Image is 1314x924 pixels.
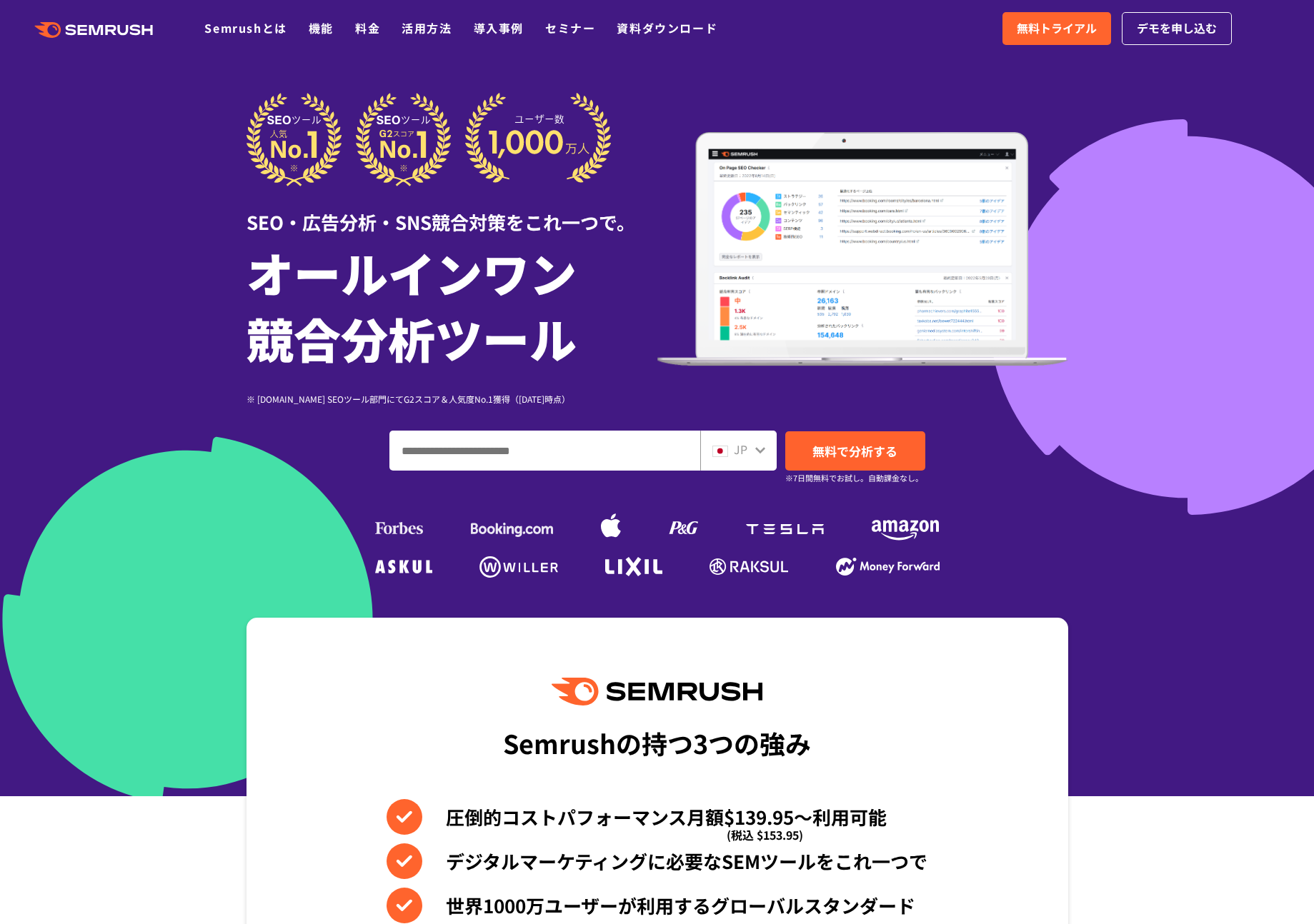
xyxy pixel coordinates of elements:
li: デジタルマーケティングに必要なSEMツールをこれ一つで [387,843,927,879]
a: デモを申し込む [1122,12,1232,45]
a: 導入事例 [474,19,524,36]
span: (税込 $153.95) [727,817,803,853]
span: JP [734,441,747,458]
a: 機能 [309,19,334,36]
span: デモを申し込む [1137,19,1217,38]
div: Semrushの持つ3つの強み [503,716,811,769]
a: 料金 [355,19,380,36]
span: 無料トライアル [1017,19,1097,38]
a: Semrushとは [204,19,287,36]
input: ドメイン、キーワードまたはURLを入力してください [390,431,700,470]
div: SEO・広告分析・SNS競合対策をこれ一つで。 [247,186,657,236]
a: セミナー [545,19,595,36]
h1: オールインワン 競合分析ツール [247,239,657,371]
small: ※7日間無料でお試し。自動課金なし。 [785,471,923,485]
a: 無料で分析する [785,431,925,471]
li: 世界1000万ユーザーが利用するグローバルスタンダード [387,888,927,923]
a: 資料ダウンロード [617,19,717,36]
div: ※ [DOMAIN_NAME] SEOツール部門にてG2スコア＆人気度No.1獲得（[DATE]時点） [247,392,657,406]
li: 圧倒的コストパフォーマンス月額$139.95〜利用可能 [387,799,927,835]
span: 無料で分析する [812,442,897,460]
a: 無料トライアル [1002,12,1111,45]
a: 活用方法 [402,19,452,36]
img: Semrush [552,678,762,705]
